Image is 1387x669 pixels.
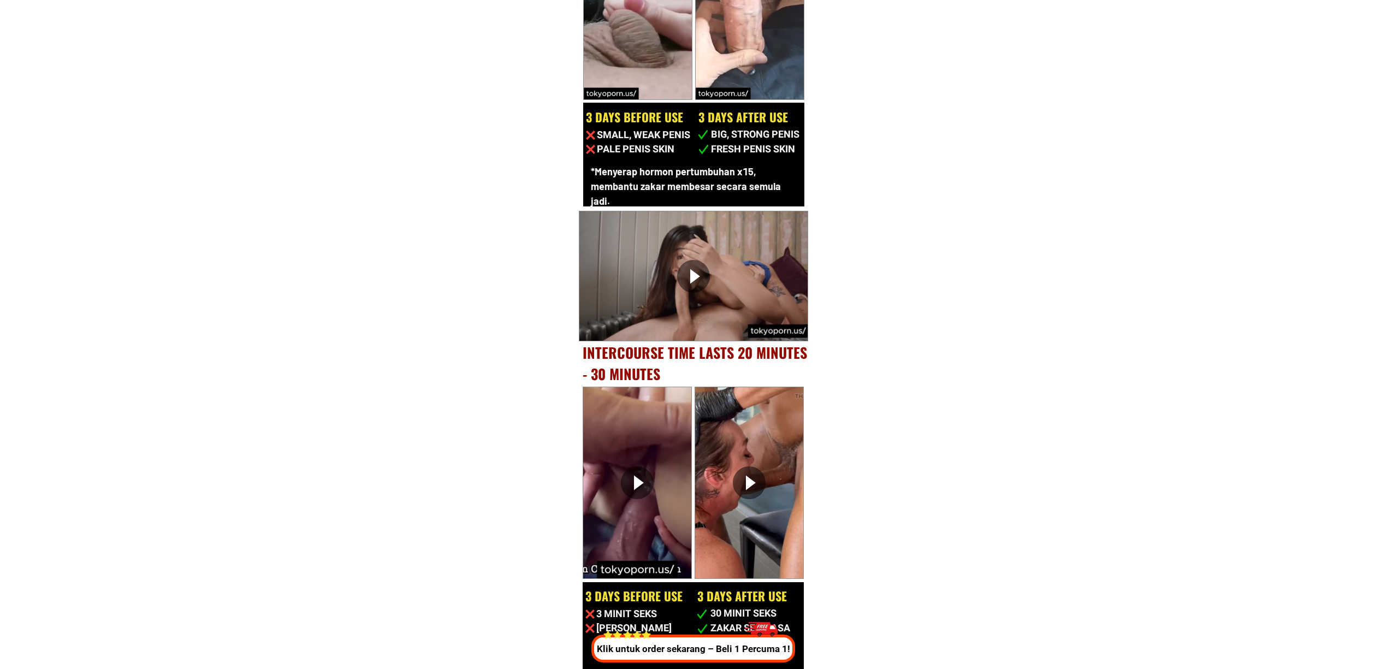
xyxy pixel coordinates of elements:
[698,108,813,126] h1: 3 DAYS after use
[597,128,712,143] h1: Small, weak penis
[697,587,812,605] h1: 3 DAYS after use
[591,164,802,209] h1: *Menyerap hormon pertumbuhan x15, membantu zakar membesar secara semula jadi.
[586,108,701,126] h1: 3 DAYS before use
[710,606,825,621] h1: 30 minit seks
[583,342,808,406] h1: Intercourse time lasts 20 minutes - 30 minutes
[596,607,711,621] h1: 3 minit seks
[597,142,712,157] h1: pale penis skin
[711,127,826,142] h1: Big, strong penis
[585,587,700,605] h1: 3 DAYS before use
[711,142,826,157] h1: Fresh penis skin
[587,642,796,656] p: Klik untuk order sekarang – Beli 1 Percuma 1!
